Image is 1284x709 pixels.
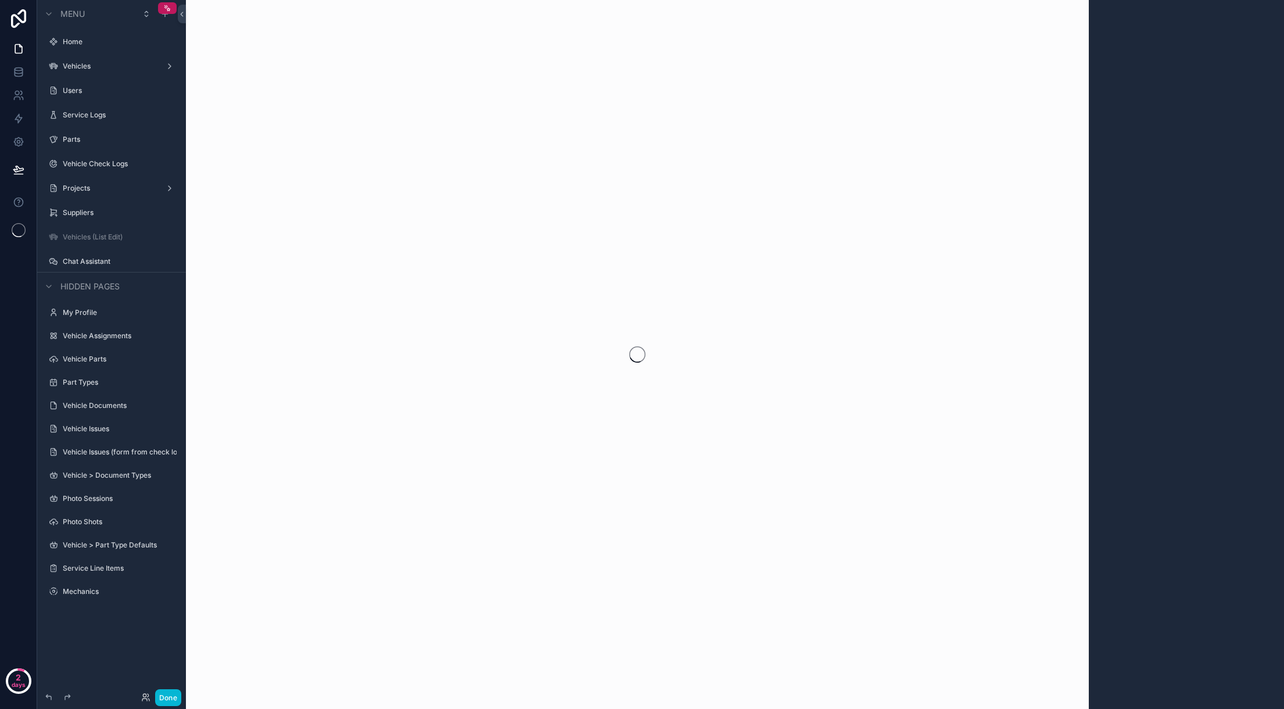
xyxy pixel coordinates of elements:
[63,135,177,144] label: Parts
[60,281,120,292] span: Hidden pages
[63,257,177,266] label: Chat Assistant
[63,494,177,503] label: Photo Sessions
[63,354,177,364] label: Vehicle Parts
[63,540,177,550] label: Vehicle > Part Type Defaults
[63,86,177,95] label: Users
[63,564,177,573] label: Service Line Items
[63,587,177,596] label: Mechanics
[12,676,26,693] p: days
[63,378,177,387] label: Part Types
[63,517,177,527] label: Photo Shots
[63,62,160,71] label: Vehicles
[155,689,181,706] button: Done
[63,331,177,341] label: Vehicle Assignments
[63,401,177,410] label: Vehicle Documents
[63,37,177,46] label: Home
[63,208,177,217] label: Suppliers
[63,184,160,193] label: Projects
[16,672,21,683] p: 2
[63,159,177,169] label: Vehicle Check Logs
[63,471,177,480] label: Vehicle > Document Types
[60,8,85,20] span: Menu
[63,308,177,317] label: My Profile
[63,424,177,434] label: Vehicle Issues
[63,447,177,457] label: Vehicle Issues (form from check log)
[63,232,177,242] label: Vehicles (List Edit)
[63,110,177,120] label: Service Logs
